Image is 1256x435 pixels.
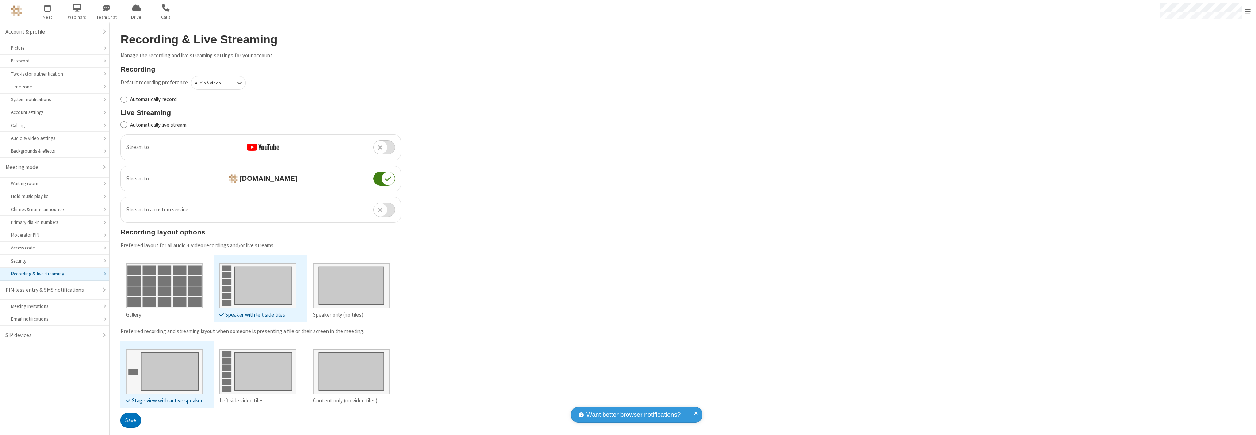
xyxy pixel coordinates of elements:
span: Meet [34,14,61,20]
div: Hold music playlist [11,193,98,200]
span: Want better browser notifications? [586,410,681,420]
img: Speaker only (no tiles) [313,258,390,309]
div: Backgrounds & effects [11,148,98,154]
div: Moderator PIN [11,232,98,239]
h4: Recording layout options [120,228,401,236]
span: Drive [123,14,150,20]
img: QA Selenium DO NOT DELETE OR CHANGE [11,5,22,16]
div: Primary dial-in numbers [11,219,98,226]
h4: [DOMAIN_NAME] [223,174,297,183]
div: Left side video tiles [219,397,296,405]
div: Password [11,57,98,64]
div: Gallery [126,311,203,319]
h4: Recording [120,65,401,73]
h2: Recording & Live Streaming [120,33,401,46]
div: Stage view with active speaker [126,397,203,405]
div: Waiting room [11,180,98,187]
div: Time zone [11,83,98,90]
img: Left side video tiles [219,344,296,394]
li: Stream to [121,135,401,160]
label: Automatically record [130,95,401,104]
img: Content only (no video tiles) [313,344,390,394]
p: Preferred recording and streaming layout when someone is presenting a file or their screen in the... [120,327,401,336]
img: Stage view with active speaker [126,344,203,394]
div: Email notifications [11,316,98,323]
div: Two-factor authentication [11,70,98,77]
div: Audio & video [195,80,230,86]
div: Account & profile [5,28,98,36]
div: Account settings [11,109,98,116]
div: Content only (no video tiles) [313,397,390,405]
h4: Live Streaming [120,109,401,117]
iframe: Chat [1238,416,1251,430]
div: PIN-less entry & SMS notifications [5,286,98,294]
div: Audio & video settings [11,135,98,142]
div: Speaker only (no tiles) [313,311,390,319]
img: callbridge.rocks [229,174,238,183]
div: Picture [11,45,98,51]
div: Speaker with left side tiles [219,311,296,319]
img: Speaker with left side tiles [219,258,296,309]
li: Stream to [121,166,401,191]
img: YOUTUBE [247,144,279,151]
label: Automatically live stream [130,121,401,129]
div: Access code [11,244,98,251]
img: Gallery [126,258,203,309]
p: Preferred layout for all audio + video recordings and/or live streams. [120,241,401,250]
div: Security [11,257,98,264]
button: Save [120,413,141,428]
p: Manage the recording and live streaming settings for your account. [120,51,401,60]
li: Stream to a custom service [121,197,401,222]
div: Meeting Invitations [11,303,98,310]
span: Calls [152,14,180,20]
div: Chimes & name announce [11,206,98,213]
div: Calling [11,122,98,129]
div: System notifications [11,96,98,103]
div: Meeting mode [5,163,98,172]
div: Recording & live streaming [11,270,98,277]
div: SIP devices [5,331,98,340]
span: Webinars [64,14,91,20]
span: Team Chat [93,14,120,20]
span: Default recording preference [120,79,188,87]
